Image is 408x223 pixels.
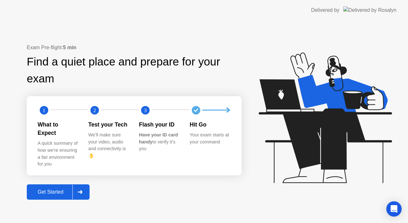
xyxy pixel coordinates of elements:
div: Open Intercom Messenger [386,201,402,217]
div: Hit Go [190,120,230,129]
img: Delivered by Rosalyn [343,6,397,14]
div: Flash your ID [139,120,179,129]
text: 3 [144,107,147,113]
div: Delivered by [311,6,339,14]
text: 2 [93,107,96,113]
div: We’ll make sure your video, audio and connectivity is 👌 [88,132,129,159]
div: Exam Pre-flight: [27,44,242,51]
b: 5 min [63,45,76,50]
div: to verify it’s you [139,132,179,152]
div: Test your Tech [88,120,129,129]
button: Get Started [27,184,90,200]
div: Your exam starts at your command [190,132,230,145]
b: Have your ID card handy [139,132,178,144]
div: Get Started [29,189,72,195]
div: A quick summary of how we’re ensuring a fair environment for you [38,140,78,167]
text: 1 [43,107,45,113]
div: Find a quiet place and prepare for your exam [27,53,242,87]
div: What to Expect [38,120,78,137]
